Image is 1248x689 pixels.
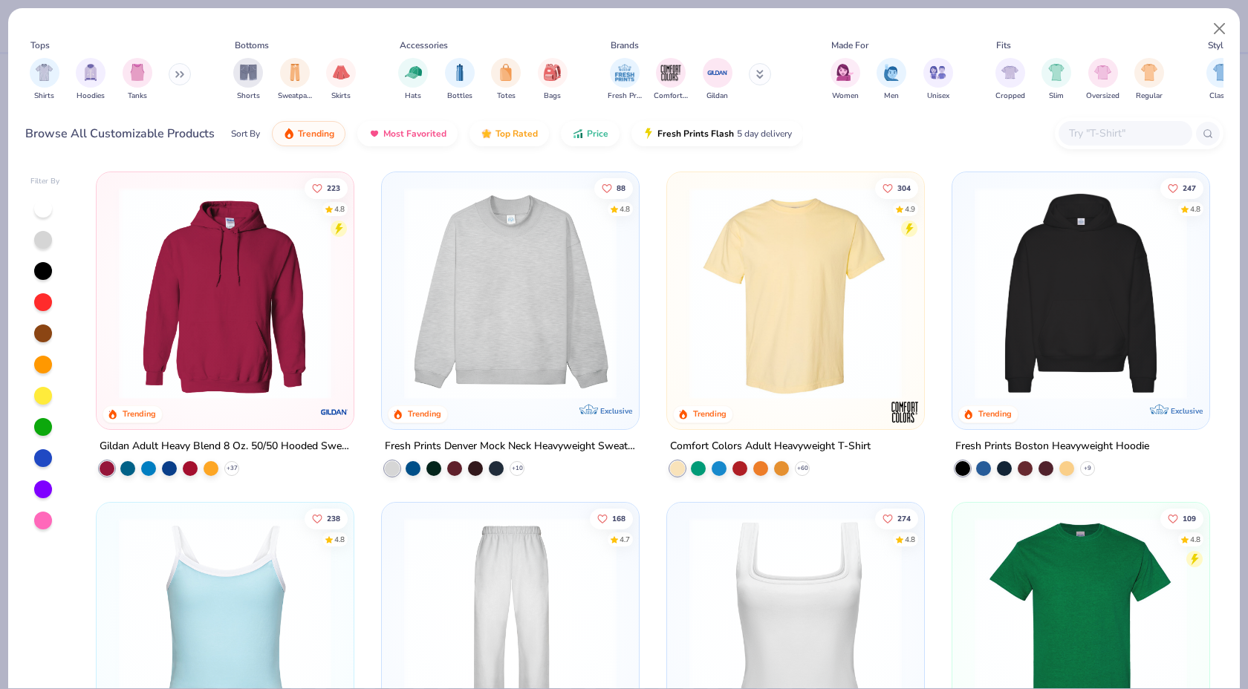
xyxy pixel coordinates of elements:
img: trending.gif [283,128,295,140]
button: filter button [326,58,356,102]
img: Comfort Colors logo [890,397,920,427]
span: Hoodies [77,91,105,102]
button: Like [590,508,633,529]
span: Totes [497,91,516,102]
div: filter for Sweatpants [278,58,312,102]
div: filter for Cropped [995,58,1025,102]
span: Trending [298,128,334,140]
div: Accessories [400,39,448,52]
img: 01756b78-01f6-4cc6-8d8a-3c30c1a0c8ac [111,187,339,399]
div: filter for Men [877,58,906,102]
span: Gildan [706,91,728,102]
div: filter for Fresh Prints [608,58,642,102]
button: filter button [1086,58,1119,102]
img: Gildan Image [706,62,729,84]
span: Bottles [447,91,472,102]
img: most_fav.gif [368,128,380,140]
button: Price [561,121,620,146]
img: Sweatpants Image [287,64,303,81]
button: filter button [923,58,953,102]
button: Like [875,508,918,529]
div: Filter By [30,176,60,187]
span: Slim [1049,91,1064,102]
div: Sort By [231,127,260,140]
button: Like [1160,508,1203,529]
span: 88 [617,184,625,192]
img: Fresh Prints Image [614,62,636,84]
div: filter for Gildan [703,58,732,102]
div: 4.9 [905,203,915,215]
div: Fresh Prints Denver Mock Neck Heavyweight Sweatshirt [385,437,636,456]
span: Most Favorited [383,128,446,140]
div: filter for Bottles [445,58,475,102]
span: 5 day delivery [737,125,792,143]
div: filter for Women [831,58,860,102]
div: filter for Skirts [326,58,356,102]
div: 4.7 [620,534,630,545]
button: filter button [1134,58,1164,102]
span: 247 [1183,184,1196,192]
div: 4.8 [620,203,630,215]
button: Most Favorited [357,121,458,146]
div: Bottoms [235,39,269,52]
button: filter button [877,58,906,102]
img: Bags Image [544,64,560,81]
img: f5d85501-0dbb-4ee4-b115-c08fa3845d83 [397,187,624,399]
div: filter for Unisex [923,58,953,102]
img: TopRated.gif [481,128,493,140]
span: Sweatpants [278,91,312,102]
div: filter for Totes [491,58,521,102]
span: 274 [897,515,911,522]
div: 4.8 [1190,534,1200,545]
span: Fresh Prints Flash [657,128,734,140]
span: Fresh Prints [608,91,642,102]
div: filter for Oversized [1086,58,1119,102]
img: flash.gif [643,128,654,140]
button: Like [875,177,918,198]
button: Like [594,177,633,198]
span: Shirts [34,91,54,102]
span: Oversized [1086,91,1119,102]
span: Women [832,91,859,102]
div: 4.8 [335,534,345,545]
span: Regular [1136,91,1163,102]
div: Tops [30,39,50,52]
div: Styles [1208,39,1232,52]
span: 109 [1183,515,1196,522]
button: filter button [831,58,860,102]
span: Unisex [927,91,949,102]
span: + 10 [512,464,523,473]
div: filter for Hats [398,58,428,102]
div: filter for Tanks [123,58,152,102]
span: Classic [1209,91,1233,102]
button: Trending [272,121,345,146]
span: + 60 [796,464,807,473]
span: Skirts [331,91,351,102]
span: Tanks [128,91,147,102]
span: Exclusive [600,406,632,416]
button: filter button [1041,58,1071,102]
button: Fresh Prints Flash5 day delivery [631,121,803,146]
img: a90f7c54-8796-4cb2-9d6e-4e9644cfe0fe [624,187,851,399]
span: Price [587,128,608,140]
img: Bottles Image [452,64,468,81]
span: + 37 [227,464,238,473]
div: filter for Shorts [233,58,263,102]
div: 4.8 [1190,203,1200,215]
span: Hats [405,91,421,102]
button: filter button [233,58,263,102]
img: Regular Image [1141,64,1158,81]
div: filter for Hoodies [76,58,105,102]
img: Unisex Image [929,64,946,81]
img: 91acfc32-fd48-4d6b-bdad-a4c1a30ac3fc [967,187,1195,399]
span: Top Rated [495,128,538,140]
button: filter button [30,58,59,102]
button: filter button [123,58,152,102]
img: Slim Image [1048,64,1065,81]
span: Bags [544,91,561,102]
button: filter button [278,58,312,102]
img: Cropped Image [1001,64,1018,81]
div: Brands [611,39,639,52]
button: filter button [995,58,1025,102]
img: e55d29c3-c55d-459c-bfd9-9b1c499ab3c6 [909,187,1136,399]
